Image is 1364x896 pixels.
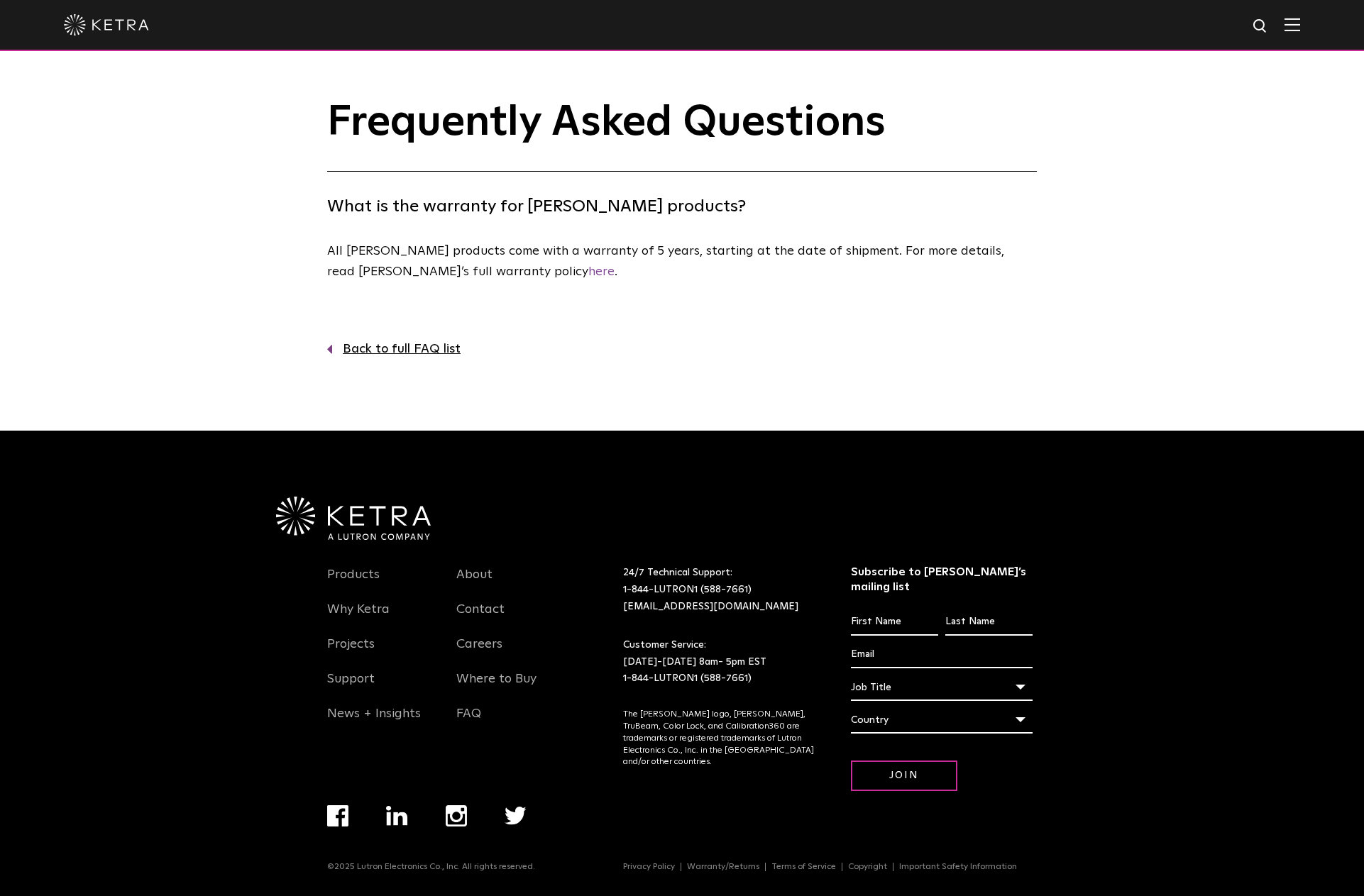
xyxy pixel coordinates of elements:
div: Country [851,707,1033,734]
a: Back to full FAQ list [327,339,1037,360]
a: 1-844-LUTRON1 (588-7661) [623,585,752,594]
p: Customer Service: [DATE]-[DATE] 8am- 5pm EST [623,637,815,687]
div: Navigation Menu [327,805,563,862]
p: The [PERSON_NAME] logo, [PERSON_NAME], TruBeam, Color Lock, and Calibration360 are trademarks or ... [623,709,815,768]
a: Products [327,567,380,599]
a: here [588,265,615,278]
img: facebook [327,805,348,826]
img: ketra-logo-2019-white [64,14,149,35]
p: 24/7 Technical Support: [623,565,815,615]
a: Terms of Service [766,863,842,871]
a: Contact [456,602,505,634]
a: [EMAIL_ADDRESS][DOMAIN_NAME] [623,602,798,612]
a: News + Insights [327,706,421,739]
a: 1-844-LUTRON1 (588-7661) [623,673,752,683]
div: Navigation Menu [456,565,564,739]
img: linkedin [386,806,408,826]
img: search icon [1252,18,1270,35]
p: ©2025 Lutron Electronics Co., Inc. All rights reserved. [327,862,535,872]
input: Email [851,641,1033,668]
div: Navigation Menu [327,565,435,739]
img: Ketra-aLutronCo_White_RGB [276,497,431,541]
div: Job Title [851,674,1033,701]
img: Hamburger%20Nav.svg [1285,18,1300,31]
a: Where to Buy [456,671,537,704]
a: FAQ [456,706,481,739]
h3: Subscribe to [PERSON_NAME]’s mailing list [851,565,1033,594]
a: Projects [327,636,375,669]
img: instagram [446,805,467,826]
input: First Name [851,609,938,636]
h1: Frequently Asked Questions [327,99,1037,172]
a: Support [327,671,375,704]
input: Last Name [945,609,1033,636]
a: Why Ketra [327,602,390,634]
a: Careers [456,636,502,669]
input: Join [851,761,957,791]
a: Copyright [842,863,893,871]
a: About [456,567,493,599]
p: All [PERSON_NAME] products come with a warranty of 5 years, starting at the date of shipment. For... [327,241,1030,282]
h4: What is the warranty for [PERSON_NAME] products? [327,193,1037,220]
div: Navigation Menu [623,862,1037,872]
a: Privacy Policy [617,863,681,871]
a: Warranty/Returns [681,863,766,871]
a: Important Safety Information [893,863,1023,871]
img: twitter [505,807,527,825]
